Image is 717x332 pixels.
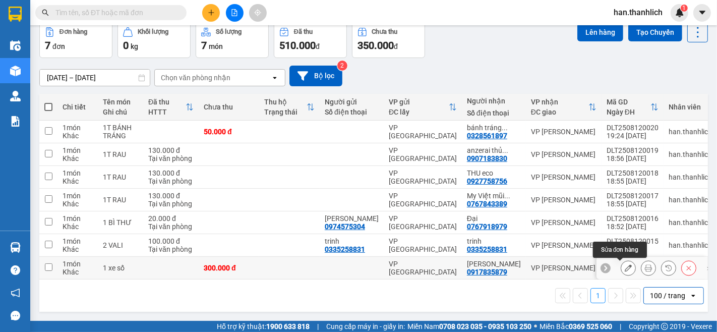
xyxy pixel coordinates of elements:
[161,73,230,83] div: Chọn văn phòng nhận
[216,28,242,35] div: Số lượng
[669,173,712,181] div: han.thanhlich
[325,214,379,223] div: LÊ VĂN ĐÔNG
[467,200,507,208] div: 0767843389
[389,237,457,253] div: VP [GEOGRAPHIC_DATA]
[540,321,612,332] span: Miền Bắc
[389,260,457,276] div: VP [GEOGRAPHIC_DATA]
[620,321,621,332] span: |
[607,214,659,223] div: DLT2508120016
[148,237,194,245] div: 100.000 đ
[698,8,707,17] span: caret-down
[11,265,20,275] span: question-circle
[63,214,93,223] div: 1 món
[63,146,93,154] div: 1 món
[467,260,521,268] div: Anh Đức
[202,4,220,22] button: plus
[389,146,457,162] div: VP [GEOGRAPHIC_DATA]
[467,245,507,253] div: 0335258831
[63,103,93,111] div: Chi tiết
[607,223,659,231] div: 18:52 [DATE]
[148,192,194,200] div: 130.000 đ
[279,39,316,51] span: 510.000
[607,200,659,208] div: 18:55 [DATE]
[669,196,712,204] div: han.thanhlich
[204,128,254,136] div: 50.000 đ
[607,132,659,140] div: 19:24 [DATE]
[607,237,659,245] div: DLT2508120015
[103,264,138,272] div: 1 xe số
[502,124,508,132] span: ...
[103,108,138,116] div: Ghi chú
[103,218,138,227] div: 1 BÌ THƯ
[389,124,457,140] div: VP [GEOGRAPHIC_DATA]
[607,177,659,185] div: 18:55 [DATE]
[526,94,602,121] th: Toggle SortBy
[607,154,659,162] div: 18:56 [DATE]
[682,5,686,12] span: 1
[10,242,21,253] img: warehouse-icon
[217,321,310,332] span: Hỗ trợ kỹ thuật:
[467,109,521,117] div: Số điện thoại
[264,98,307,106] div: Thu hộ
[254,9,261,16] span: aim
[201,39,207,51] span: 7
[467,192,521,200] div: My Việt mũi né
[389,169,457,185] div: VP [GEOGRAPHIC_DATA]
[531,108,588,116] div: ĐC giao
[63,169,93,177] div: 1 món
[693,4,711,22] button: caret-down
[55,7,174,18] input: Tìm tên, số ĐT hoặc mã đơn
[352,22,425,58] button: Chưa thu350.000đ
[63,154,93,162] div: Khác
[325,237,379,245] div: trinh
[148,223,194,231] div: Tại văn phòng
[148,108,186,116] div: HTTT
[669,128,712,136] div: han.thanhlich
[675,8,684,17] img: icon-new-feature
[467,169,521,177] div: THU eco
[607,108,650,116] div: Ngày ĐH
[325,108,379,116] div: Số điện thoại
[325,245,365,253] div: 0335258831
[467,177,507,185] div: 0927758756
[531,150,596,158] div: VP [PERSON_NAME]
[103,241,138,249] div: 2 VALI
[204,103,254,111] div: Chưa thu
[439,322,531,330] strong: 0708 023 035 - 0935 103 250
[103,124,138,140] div: 1T BÁNH TRÁNG
[394,42,398,50] span: đ
[208,9,215,16] span: plus
[39,22,112,58] button: Đơn hàng7đơn
[231,9,238,16] span: file-add
[63,268,93,276] div: Khác
[607,146,659,154] div: DLT2508120019
[45,39,50,51] span: 7
[9,7,22,22] img: logo-vxr
[681,5,688,12] sup: 1
[271,74,279,82] svg: open
[467,97,521,105] div: Người nhận
[602,94,664,121] th: Toggle SortBy
[10,40,21,51] img: warehouse-icon
[593,242,647,258] div: Sửa đơn hàng
[621,260,636,275] div: Sửa đơn hàng
[11,288,20,298] span: notification
[389,108,449,116] div: ĐC lấy
[372,28,398,35] div: Chưa thu
[467,223,507,231] div: 0767918979
[606,6,671,19] span: han.thanhlich
[52,42,65,50] span: đơn
[103,98,138,106] div: Tên món
[607,192,659,200] div: DLT2508120017
[357,39,394,51] span: 350.000
[467,124,521,132] div: bánh tráng vân
[274,22,347,58] button: Đã thu510.000đ
[669,150,712,158] div: han.thanhlich
[689,292,697,300] svg: open
[325,223,365,231] div: 0974575304
[196,22,269,58] button: Số lượng7món
[661,323,668,330] span: copyright
[148,245,194,253] div: Tại văn phòng
[650,291,685,301] div: 100 / trang
[389,214,457,231] div: VP [GEOGRAPHIC_DATA]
